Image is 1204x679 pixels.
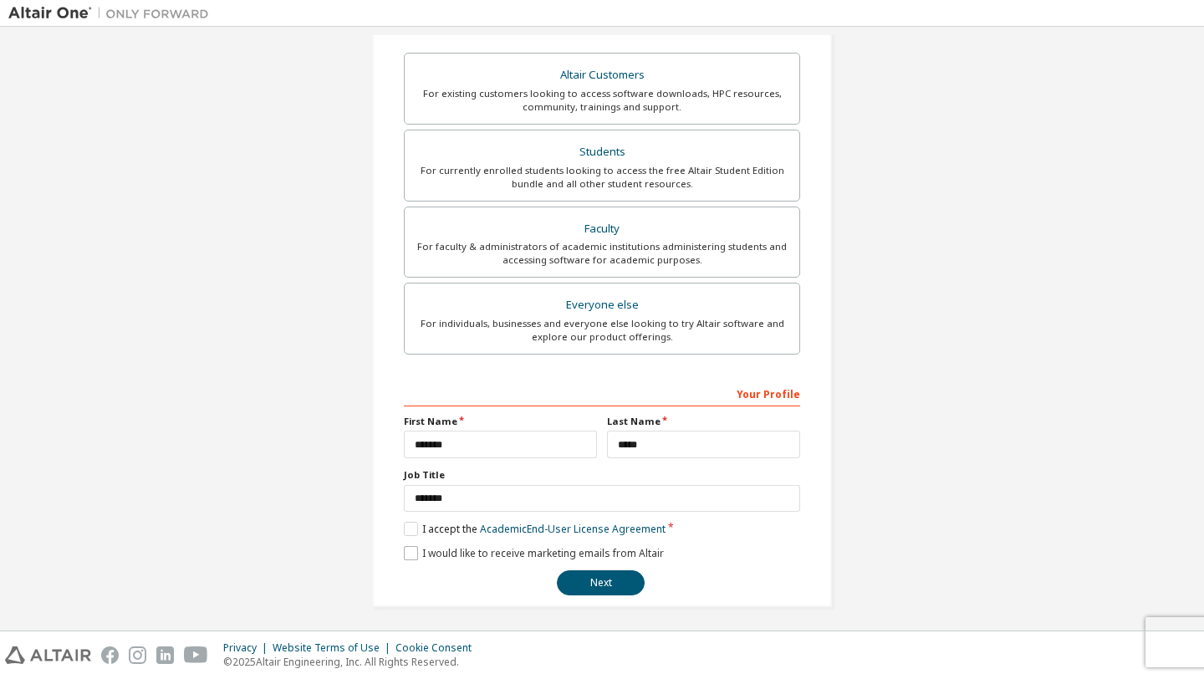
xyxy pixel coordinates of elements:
img: Altair One [8,5,217,22]
label: I accept the [404,522,666,536]
div: For currently enrolled students looking to access the free Altair Student Edition bundle and all ... [415,164,789,191]
img: youtube.svg [184,646,208,664]
label: First Name [404,415,597,428]
div: For existing customers looking to access software downloads, HPC resources, community, trainings ... [415,87,789,114]
img: instagram.svg [129,646,146,664]
div: For faculty & administrators of academic institutions administering students and accessing softwa... [415,240,789,267]
div: Students [415,140,789,164]
div: Website Terms of Use [273,641,395,655]
img: altair_logo.svg [5,646,91,664]
img: facebook.svg [101,646,119,664]
div: For individuals, businesses and everyone else looking to try Altair software and explore our prod... [415,317,789,344]
label: I would like to receive marketing emails from Altair [404,546,664,560]
a: Academic End-User License Agreement [480,522,666,536]
p: © 2025 Altair Engineering, Inc. All Rights Reserved. [223,655,482,669]
div: Faculty [415,217,789,241]
div: Altair Customers [415,64,789,87]
button: Next [557,570,645,595]
img: linkedin.svg [156,646,174,664]
label: Job Title [404,468,800,482]
label: Last Name [607,415,800,428]
div: Privacy [223,641,273,655]
div: Your Profile [404,380,800,406]
div: Cookie Consent [395,641,482,655]
div: Everyone else [415,294,789,317]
